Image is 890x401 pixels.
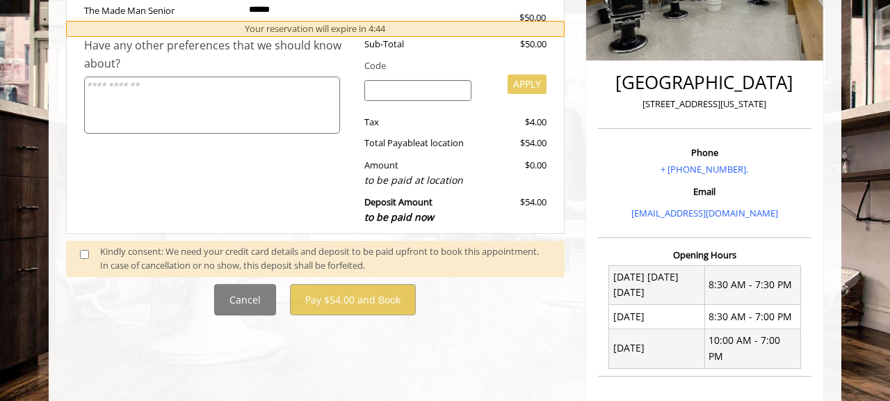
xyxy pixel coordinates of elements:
[482,37,546,52] div: $50.00
[66,21,565,37] div: Your reservation will expire in 4:44
[100,244,551,274] div: Kindly consent: We need your credit card details and deposit to be paid upfront to book this appo...
[354,58,547,73] div: Code
[482,195,546,225] div: $54.00
[354,115,483,129] div: Tax
[354,136,483,150] div: Total Payable
[482,158,546,188] div: $0.00
[631,207,778,219] a: [EMAIL_ADDRESS][DOMAIN_NAME]
[354,37,483,52] div: Sub-Total
[290,284,416,315] button: Pay $54.00 and Book
[482,115,546,129] div: $4.00
[609,305,705,329] td: [DATE]
[482,136,546,150] div: $54.00
[661,163,748,175] a: + [PHONE_NUMBER].
[704,329,800,368] td: 10:00 AM - 7:00 PM
[420,136,464,149] span: at location
[364,196,434,223] b: Deposit Amount
[364,173,472,188] div: to be paid at location
[214,284,276,315] button: Cancel
[508,74,547,94] button: APPLY
[704,305,800,329] td: 8:30 AM - 7:00 PM
[609,265,705,305] td: [DATE] [DATE] [DATE]
[598,250,811,260] h3: Opening Hours
[704,265,800,305] td: 8:30 AM - 7:30 PM
[601,72,808,93] h2: [GEOGRAPHIC_DATA]
[364,210,434,223] span: to be paid now
[469,10,546,25] div: $50.00
[601,148,808,157] h3: Phone
[601,187,808,196] h3: Email
[601,97,808,111] p: [STREET_ADDRESS][US_STATE]
[609,329,705,368] td: [DATE]
[84,37,354,72] div: Have any other preferences that we should know about?
[354,158,483,188] div: Amount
